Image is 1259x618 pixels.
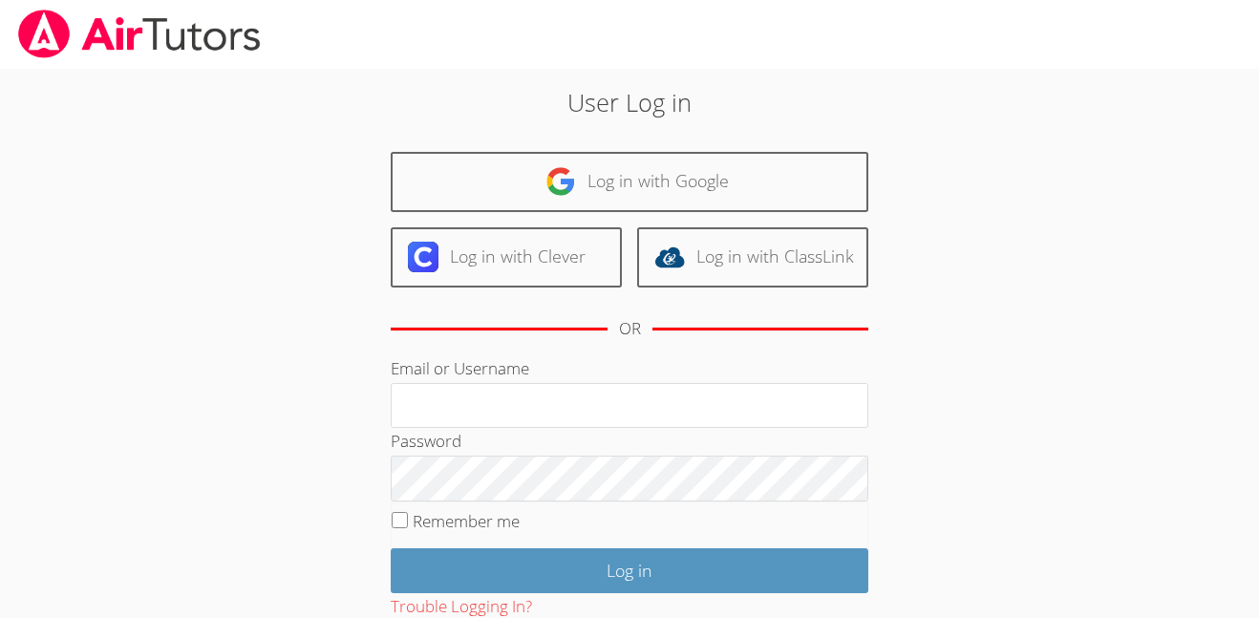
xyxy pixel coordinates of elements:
[408,242,438,272] img: clever-logo-6eab21bc6e7a338710f1a6ff85c0baf02591cd810cc4098c63d3a4b26e2feb20.svg
[391,430,461,452] label: Password
[391,357,529,379] label: Email or Username
[391,227,622,288] a: Log in with Clever
[391,548,868,593] input: Log in
[545,166,576,197] img: google-logo-50288ca7cdecda66e5e0955fdab243c47b7ad437acaf1139b6f446037453330a.svg
[413,510,520,532] label: Remember me
[289,84,970,120] h2: User Log in
[654,242,685,272] img: classlink-logo-d6bb404cc1216ec64c9a2012d9dc4662098be43eaf13dc465df04b49fa7ab582.svg
[619,315,641,343] div: OR
[637,227,868,288] a: Log in with ClassLink
[391,152,868,212] a: Log in with Google
[16,10,263,58] img: airtutors_banner-c4298cdbf04f3fff15de1276eac7730deb9818008684d7c2e4769d2f7ddbe033.png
